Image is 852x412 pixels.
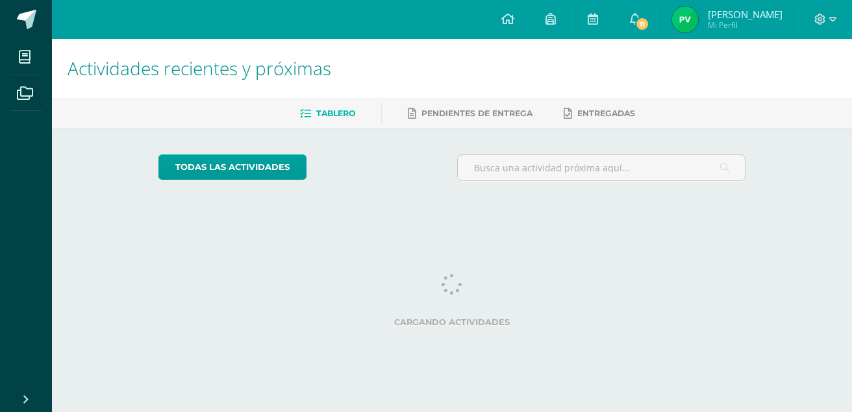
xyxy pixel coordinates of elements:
span: 11 [635,17,649,31]
img: 2202ff4a2b0b3dd36544af7fff0da6d5.png [672,6,698,32]
a: Tablero [300,103,355,124]
span: Tablero [316,108,355,118]
a: Entregadas [564,103,635,124]
span: Pendientes de entrega [421,108,532,118]
span: Entregadas [577,108,635,118]
a: todas las Actividades [158,154,307,180]
span: Mi Perfil [708,19,783,30]
span: Actividades recientes y próximas [68,56,331,80]
label: Cargando actividades [158,317,746,327]
span: [PERSON_NAME] [708,8,783,21]
a: Pendientes de entrega [408,103,532,124]
input: Busca una actividad próxima aquí... [458,155,745,180]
